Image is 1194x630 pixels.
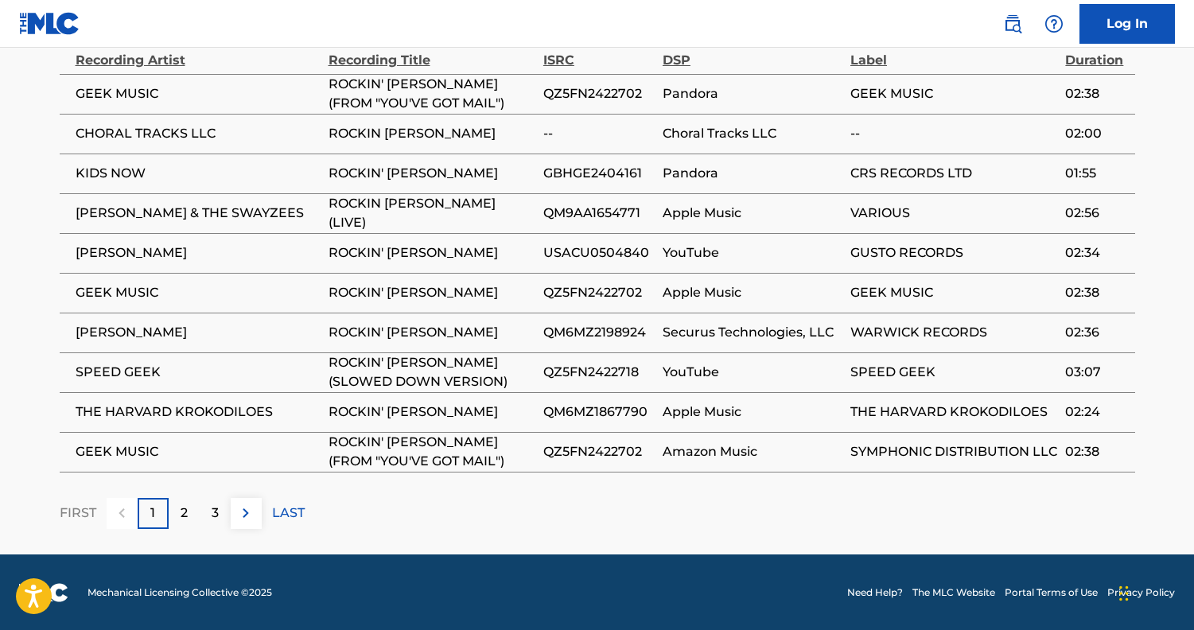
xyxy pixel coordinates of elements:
span: SPEED GEEK [850,363,1057,382]
img: help [1044,14,1064,33]
span: Apple Music [663,283,842,302]
span: ROCKIN' [PERSON_NAME] [329,164,535,183]
img: search [1003,14,1022,33]
div: Duration [1065,34,1126,70]
span: 02:24 [1065,402,1126,422]
span: Pandora [663,84,842,103]
a: The MLC Website [912,585,995,600]
span: THE HARVARD KROKODILOES [850,402,1057,422]
span: Apple Music [663,204,842,223]
img: logo [19,583,68,602]
span: -- [850,124,1057,143]
span: GEEK MUSIC [850,283,1057,302]
span: QZ5FN2422702 [543,84,655,103]
span: Securus Technologies, LLC [663,323,842,342]
span: [PERSON_NAME] [76,323,321,342]
span: YouTube [663,363,842,382]
p: 1 [150,504,155,523]
a: Log In [1079,4,1175,44]
span: USACU0504840 [543,243,655,262]
span: ROCKIN [PERSON_NAME] (LIVE) [329,194,535,232]
span: QM6MZ1867790 [543,402,655,422]
span: QZ5FN2422702 [543,283,655,302]
span: WARWICK RECORDS [850,323,1057,342]
span: GEEK MUSIC [76,84,321,103]
span: Choral Tracks LLC [663,124,842,143]
span: GEEK MUSIC [850,84,1057,103]
span: CHORAL TRACKS LLC [76,124,321,143]
span: Amazon Music [663,442,842,461]
p: FIRST [60,504,96,523]
p: 3 [212,504,219,523]
span: GBHGE2404161 [543,164,655,183]
span: ROCKIN' [PERSON_NAME] [329,283,535,302]
span: 02:38 [1065,442,1126,461]
span: 02:36 [1065,323,1126,342]
span: Pandora [663,164,842,183]
div: Label [850,34,1057,70]
span: ROCKIN' [PERSON_NAME] [329,402,535,422]
span: VARIOUS [850,204,1057,223]
span: ROCKIN' [PERSON_NAME] [329,323,535,342]
span: Mechanical Licensing Collective © 2025 [88,585,272,600]
div: DSP [663,34,842,70]
span: -- [543,124,655,143]
span: 02:34 [1065,243,1126,262]
span: ROCKIN' [PERSON_NAME] [329,243,535,262]
span: 02:56 [1065,204,1126,223]
span: QM9AA1654771 [543,204,655,223]
img: MLC Logo [19,12,80,35]
span: 03:07 [1065,363,1126,382]
span: THE HARVARD KROKODILOES [76,402,321,422]
iframe: Chat Widget [1114,554,1194,630]
span: 02:38 [1065,283,1126,302]
span: KIDS NOW [76,164,321,183]
span: ROCKIN' [PERSON_NAME] (FROM "YOU'VE GOT MAIL") [329,433,535,471]
span: QZ5FN2422702 [543,442,655,461]
span: YouTube [663,243,842,262]
a: Privacy Policy [1107,585,1175,600]
span: QM6MZ2198924 [543,323,655,342]
span: QZ5FN2422718 [543,363,655,382]
a: Public Search [997,8,1029,40]
a: Portal Terms of Use [1005,585,1098,600]
span: 02:00 [1065,124,1126,143]
a: Need Help? [847,585,903,600]
div: Recording Title [329,34,535,70]
span: ROCKIN' [PERSON_NAME] (FROM "YOU'VE GOT MAIL") [329,75,535,113]
div: Recording Artist [76,34,321,70]
span: GEEK MUSIC [76,442,321,461]
span: [PERSON_NAME] [76,243,321,262]
div: Drag [1119,570,1129,617]
span: ROCKIN [PERSON_NAME] [329,124,535,143]
span: 01:55 [1065,164,1126,183]
span: SYMPHONIC DISTRIBUTION LLC [850,442,1057,461]
div: Help [1038,8,1070,40]
p: 2 [181,504,188,523]
span: GUSTO RECORDS [850,243,1057,262]
span: SPEED GEEK [76,363,321,382]
span: [PERSON_NAME] & THE SWAYZEES [76,204,321,223]
div: ISRC [543,34,655,70]
img: right [236,504,255,523]
span: GEEK MUSIC [76,283,321,302]
p: LAST [272,504,305,523]
span: Apple Music [663,402,842,422]
span: 02:38 [1065,84,1126,103]
span: ROCKIN' [PERSON_NAME] (SLOWED DOWN VERSION) [329,353,535,391]
span: CRS RECORDS LTD [850,164,1057,183]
